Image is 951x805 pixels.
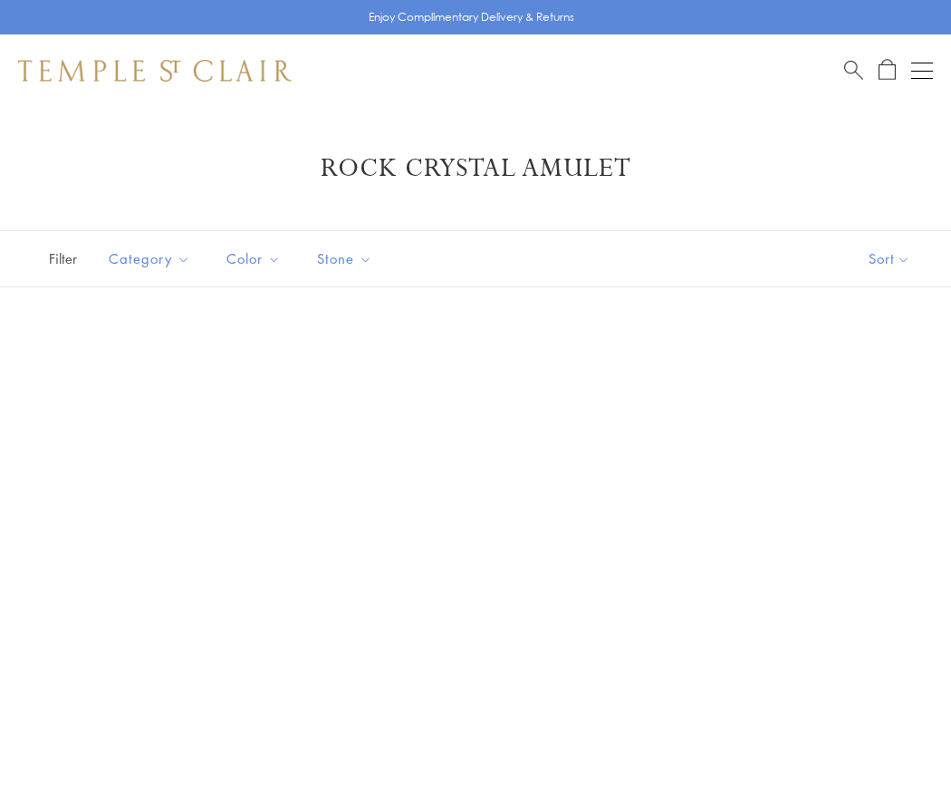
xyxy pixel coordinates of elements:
[213,238,294,279] button: Color
[844,59,863,82] a: Search
[100,247,204,270] span: Category
[911,60,933,82] button: Open navigation
[308,247,386,270] span: Stone
[45,152,906,185] h1: Rock Crystal Amulet
[828,231,951,286] button: Show sort by
[217,247,294,270] span: Color
[879,59,896,82] a: Open Shopping Bag
[303,238,386,279] button: Stone
[18,60,292,82] img: Temple St. Clair
[95,238,204,279] button: Category
[369,8,574,26] p: Enjoy Complimentary Delivery & Returns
